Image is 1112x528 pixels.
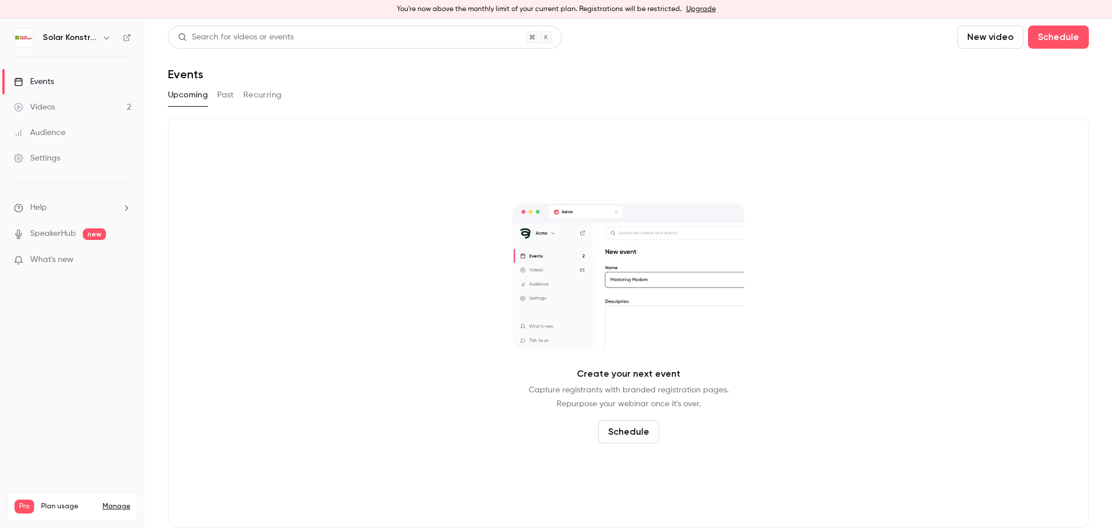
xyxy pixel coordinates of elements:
button: Recurring [243,86,282,104]
span: Plan usage [41,502,96,511]
span: Help [30,202,47,214]
button: Upcoming [168,86,208,104]
button: New video [957,26,1023,49]
div: Videos [14,101,55,113]
button: Past [217,86,234,104]
div: Events [14,76,54,88]
button: Schedule [1028,26,1089,49]
button: Schedule [598,420,659,443]
a: SpeakerHub [30,228,76,240]
h6: Solar Konstrukt Kft. [43,32,97,43]
span: Pro [14,500,34,514]
p: Capture registrants with branded registration pages. Repurpose your webinar once it's over. [529,383,729,411]
h1: Events [168,67,203,81]
span: What's new [30,254,74,266]
a: Upgrade [686,5,716,14]
li: help-dropdown-opener [14,202,131,214]
div: Audience [14,127,65,139]
img: Solar Konstrukt Kft. [14,28,33,47]
span: new [83,228,106,240]
p: Create your next event [577,367,681,381]
a: Manage [103,502,130,511]
div: Search for videos or events [178,31,294,43]
div: Settings [14,152,60,164]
